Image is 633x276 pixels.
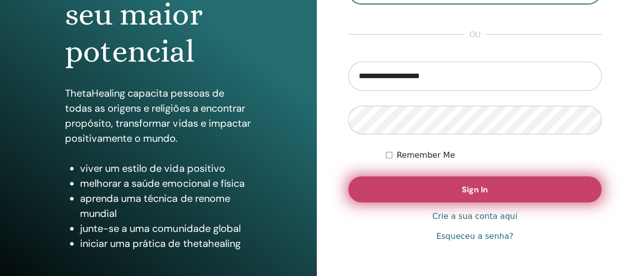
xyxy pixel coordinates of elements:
li: aprenda uma técnica de renome mundial [80,191,251,221]
li: melhorar a saúde emocional e física [80,176,251,191]
label: Remember Me [396,149,455,161]
span: ou [464,29,485,41]
a: Esqueceu a senha? [436,230,513,242]
span: Sign In [462,184,488,195]
a: Crie a sua conta aqui [432,210,517,222]
li: viver um estilo de vida positivo [80,161,251,176]
li: junte-se a uma comunidade global [80,221,251,236]
button: Sign In [348,176,602,202]
p: ThetaHealing capacita pessoas de todas as origens e religiões a encontrar propósito, transformar ... [65,86,251,146]
li: iniciar uma prática de thetahealing [80,236,251,251]
div: Keep me authenticated indefinitely or until I manually logout [386,149,601,161]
